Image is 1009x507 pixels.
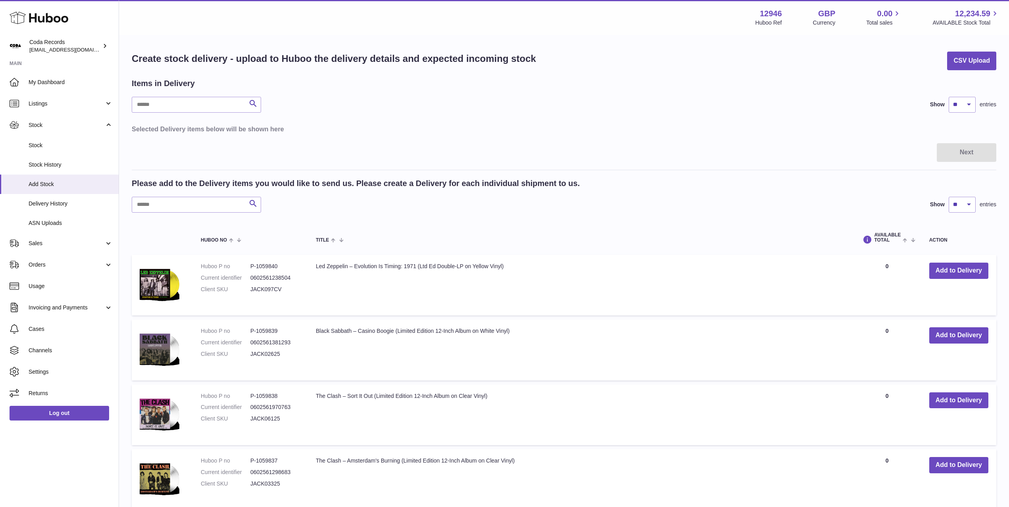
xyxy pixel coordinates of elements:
td: 0 [853,255,921,315]
div: Action [929,238,988,243]
dd: P-1059837 [250,457,300,465]
span: entries [980,101,996,108]
span: Delivery History [29,200,113,207]
dd: JACK03325 [250,480,300,488]
span: Cases [29,325,113,333]
button: Add to Delivery [929,263,988,279]
dd: 0602561238504 [250,274,300,282]
dd: P-1059840 [250,263,300,270]
td: The Clash – Sort It Out (Limited Edition 12-Inch Album on Clear Vinyl) [308,384,853,445]
span: AVAILABLE Stock Total [932,19,999,27]
span: Returns [29,390,113,397]
span: Listings [29,100,104,108]
strong: 12946 [760,8,782,19]
dt: Client SKU [201,350,250,358]
dt: Current identifier [201,274,250,282]
span: Settings [29,368,113,376]
button: CSV Upload [947,52,996,70]
dd: P-1059839 [250,327,300,335]
img: haz@pcatmedia.com [10,40,21,52]
span: Usage [29,282,113,290]
span: entries [980,201,996,208]
dt: Huboo P no [201,392,250,400]
h3: Selected Delivery items below will be shown here [132,125,996,133]
img: The Clash – Sort It Out (Limited Edition 12-Inch Album on Clear Vinyl) [140,392,179,435]
dt: Huboo P no [201,327,250,335]
span: 0.00 [877,8,893,19]
dd: 0602561381293 [250,339,300,346]
span: Total sales [866,19,901,27]
span: Orders [29,261,104,269]
dt: Current identifier [201,403,250,411]
h1: Create stock delivery - upload to Huboo the delivery details and expected incoming stock [132,52,536,65]
td: Led Zeppelin – Evolution Is Timing: 1971 (Ltd Ed Double-LP on Yellow Vinyl) [308,255,853,315]
label: Show [930,101,945,108]
span: Channels [29,347,113,354]
dd: 0602561298683 [250,469,300,476]
a: Log out [10,406,109,420]
td: Black Sabbath – Casino Boogie (Limited Edition 12-Inch Album on White Vinyl) [308,319,853,380]
span: Title [316,238,329,243]
span: AVAILABLE Total [874,232,901,243]
dd: JACK02625 [250,350,300,358]
h2: Items in Delivery [132,78,195,89]
span: ASN Uploads [29,219,113,227]
div: Coda Records [29,38,101,54]
span: Stock [29,142,113,149]
div: Huboo Ref [755,19,782,27]
h2: Please add to the Delivery items you would like to send us. Please create a Delivery for each ind... [132,178,580,189]
button: Add to Delivery [929,327,988,344]
td: 0 [853,384,921,445]
span: Stock [29,121,104,129]
dd: JACK097CV [250,286,300,293]
td: 0 [853,319,921,380]
dt: Huboo P no [201,263,250,270]
img: The Clash – Amsterdam's Burning (Limited Edition 12-Inch Album on Clear Vinyl) [140,457,179,500]
dt: Huboo P no [201,457,250,465]
dt: Current identifier [201,339,250,346]
dt: Current identifier [201,469,250,476]
span: Invoicing and Payments [29,304,104,311]
button: Add to Delivery [929,392,988,409]
dd: 0602561970763 [250,403,300,411]
strong: GBP [818,8,835,19]
span: [EMAIL_ADDRESS][DOMAIN_NAME] [29,46,117,53]
dd: P-1059838 [250,392,300,400]
dd: JACK06125 [250,415,300,422]
img: Led Zeppelin – Evolution Is Timing: 1971 (Ltd Ed Double-LP on Yellow Vinyl) [140,263,179,305]
span: Add Stock [29,181,113,188]
img: Black Sabbath – Casino Boogie (Limited Edition 12-Inch Album on White Vinyl) [140,327,179,370]
a: 12,234.59 AVAILABLE Stock Total [932,8,999,27]
dt: Client SKU [201,480,250,488]
a: 0.00 Total sales [866,8,901,27]
span: My Dashboard [29,79,113,86]
span: Stock History [29,161,113,169]
button: Add to Delivery [929,457,988,473]
span: 12,234.59 [955,8,990,19]
span: Huboo no [201,238,227,243]
dt: Client SKU [201,286,250,293]
label: Show [930,201,945,208]
dt: Client SKU [201,415,250,422]
span: Sales [29,240,104,247]
div: Currency [813,19,836,27]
